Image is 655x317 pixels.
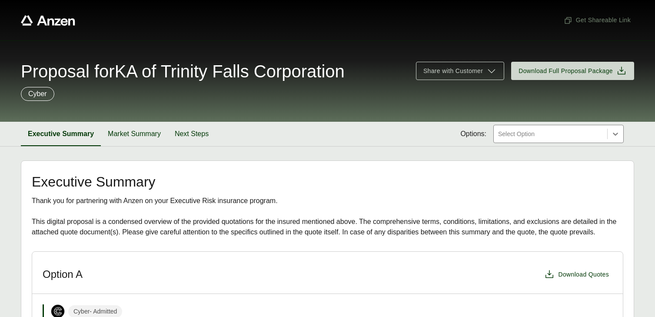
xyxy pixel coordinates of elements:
button: Market Summary [101,122,168,146]
div: Thank you for partnering with Anzen on your Executive Risk insurance program. This digital propos... [32,196,623,237]
h3: Option A [43,268,83,281]
span: Options: [460,129,486,139]
span: Download Full Proposal Package [519,67,613,76]
button: Download Full Proposal Package [511,62,634,80]
button: Executive Summary [21,122,101,146]
h2: Executive Summary [32,175,623,189]
span: Share with Customer [423,67,483,76]
a: Anzen website [21,15,75,26]
p: Cyber [28,89,47,99]
button: Next Steps [168,122,216,146]
span: Proposal for KA of Trinity Falls Corporation [21,63,345,80]
button: Download Quotes [541,266,612,283]
button: Share with Customer [416,62,504,80]
span: Download Quotes [558,270,609,279]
